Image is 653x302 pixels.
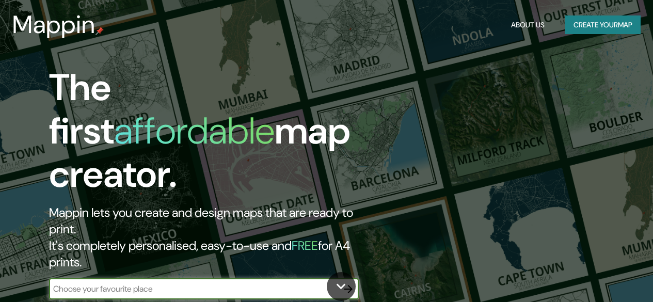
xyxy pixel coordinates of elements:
[49,283,338,295] input: Choose your favourite place
[114,107,275,155] h1: affordable
[95,27,104,35] img: mappin-pin
[507,15,549,35] button: About Us
[12,10,95,39] h3: Mappin
[292,237,318,253] h5: FREE
[565,15,641,35] button: Create yourmap
[49,66,376,204] h1: The first map creator.
[49,204,376,271] h2: Mappin lets you create and design maps that are ready to print. It's completely personalised, eas...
